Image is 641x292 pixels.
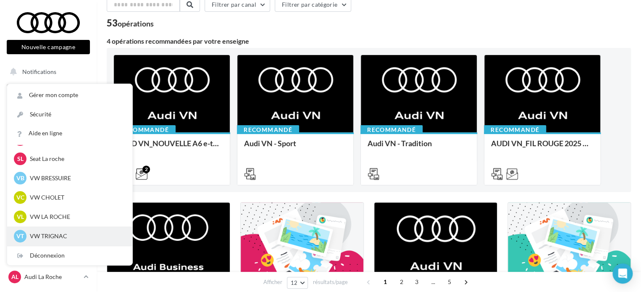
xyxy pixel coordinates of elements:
span: 1 [378,275,392,289]
p: VW LA ROCHE [30,213,122,221]
div: 4 opérations recommandées par votre enseigne [107,38,631,45]
span: VT [16,232,24,240]
span: 2 [395,275,408,289]
span: 5 [443,275,456,289]
div: Audi VN - Sport [244,139,347,156]
span: VB [16,174,24,182]
div: 2 [142,166,150,173]
a: Gérer mon compte [7,86,132,105]
p: Seat La roche [30,155,122,163]
div: Recommandé [113,125,176,134]
span: 12 [291,279,298,286]
a: Campagnes [5,147,92,165]
span: résultats/page [313,278,347,286]
button: 12 [287,277,308,289]
span: Afficher [263,278,282,286]
a: Boîte de réception99+ [5,105,92,123]
a: Opérations [5,84,92,102]
div: Recommandé [484,125,546,134]
p: VW TRIGNAC [30,232,122,240]
span: AL [11,273,18,281]
div: 53 [107,18,154,28]
div: AUD VN_NOUVELLE A6 e-tron [121,139,223,156]
button: Nouvelle campagne [7,40,90,54]
span: ... [426,275,440,289]
div: Recommandé [237,125,299,134]
span: Notifications [22,68,56,75]
span: VC [16,193,24,202]
div: Recommandé [360,125,423,134]
p: VW CHOLET [30,193,122,202]
a: AL Audi La Roche [7,269,90,285]
span: 3 [410,275,423,289]
span: VL [17,213,24,221]
a: Sécurité [7,105,132,124]
div: Open Intercom Messenger [612,263,633,284]
a: PLV et print personnalisable [5,189,92,214]
button: Notifications [5,63,88,81]
div: Déconnexion [7,246,132,265]
div: Audi VN - Tradition [368,139,470,156]
p: Audi La Roche [24,273,80,281]
a: Aide en ligne [7,124,132,143]
a: Médiathèque [5,168,92,186]
div: AUDI VN_FIL ROUGE 2025 - A1, Q2, Q3, Q5 et Q4 e-tron [491,139,594,156]
div: opérations [118,20,154,27]
a: Visibilité en ligne [5,126,92,144]
p: VW BRESSUIRE [30,174,122,182]
span: SL [17,155,24,163]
